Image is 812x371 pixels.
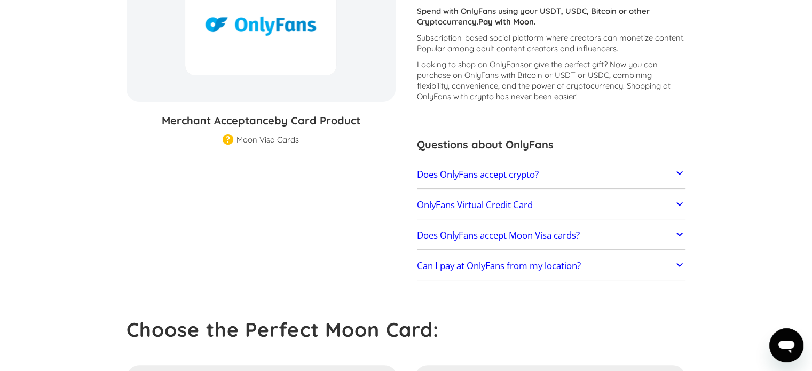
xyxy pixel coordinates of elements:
[417,137,686,153] h3: Questions about OnlyFans
[274,114,360,127] span: by Card Product
[417,169,539,180] h2: Does OnlyFans accept crypto?
[417,230,580,241] h2: Does OnlyFans accept Moon Visa cards?
[524,59,604,69] span: or give the perfect gift
[127,317,439,342] strong: Choose the Perfect Moon Card:
[127,113,396,129] h3: Merchant Acceptance
[417,224,686,247] a: Does OnlyFans accept Moon Visa cards?
[417,255,686,278] a: Can I pay at OnlyFans from my location?
[417,33,686,54] p: Subscription-based social platform where creators can monetize content. Popular among adult conte...
[236,135,299,145] div: Moon Visa Cards
[417,163,686,186] a: Does OnlyFans accept crypto?
[417,200,533,210] h2: OnlyFans Virtual Credit Card
[417,194,686,216] a: OnlyFans Virtual Credit Card
[417,59,686,102] p: Looking to shop on OnlyFans ? Now you can purchase on OnlyFans with Bitcoin or USDT or USDC, comb...
[417,6,686,27] p: Spend with OnlyFans using your USDT, USDC, Bitcoin or other Cryptocurrency.
[417,261,581,271] h2: Can I pay at OnlyFans from my location?
[478,17,536,27] strong: Pay with Moon.
[769,328,803,362] iframe: Button to launch messaging window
